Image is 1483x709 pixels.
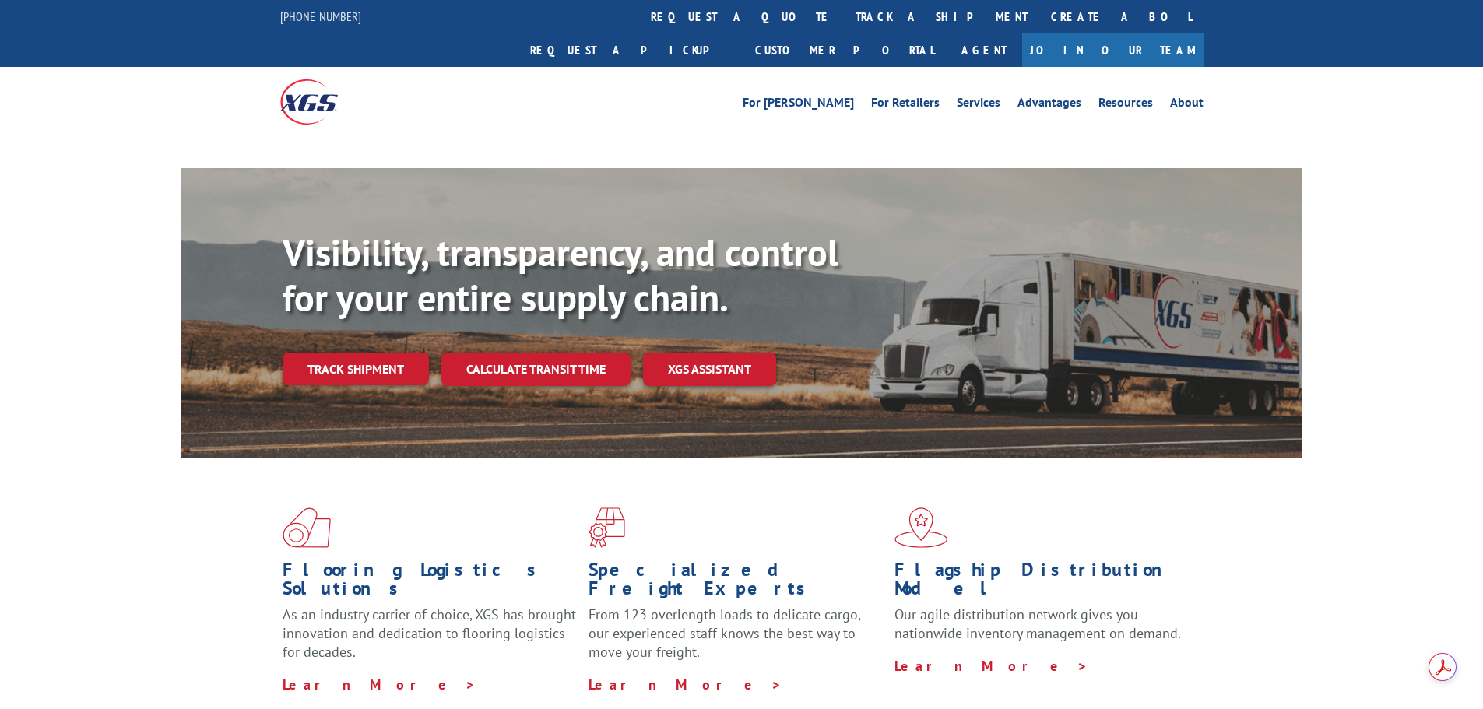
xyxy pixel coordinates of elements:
[1022,33,1204,67] a: Join Our Team
[283,507,331,548] img: xgs-icon-total-supply-chain-intelligence-red
[589,605,883,675] p: From 123 overlength loads to delicate cargo, our experienced staff knows the best way to move you...
[589,507,625,548] img: xgs-icon-focused-on-flooring-red
[643,353,776,386] a: XGS ASSISTANT
[283,353,429,385] a: Track shipment
[894,507,948,548] img: xgs-icon-flagship-distribution-model-red
[280,9,361,24] a: [PHONE_NUMBER]
[283,605,576,661] span: As an industry carrier of choice, XGS has brought innovation and dedication to flooring logistics...
[871,97,940,114] a: For Retailers
[589,560,883,605] h1: Specialized Freight Experts
[283,228,838,321] b: Visibility, transparency, and control for your entire supply chain.
[1170,97,1204,114] a: About
[441,353,631,386] a: Calculate transit time
[518,33,743,67] a: Request a pickup
[894,560,1189,605] h1: Flagship Distribution Model
[894,605,1181,642] span: Our agile distribution network gives you nationwide inventory management on demand.
[283,560,577,605] h1: Flooring Logistics Solutions
[743,33,946,67] a: Customer Portal
[894,657,1088,675] a: Learn More >
[743,97,854,114] a: For [PERSON_NAME]
[283,676,476,693] a: Learn More >
[589,676,782,693] a: Learn More >
[946,33,1022,67] a: Agent
[957,97,1000,114] a: Services
[1098,97,1153,114] a: Resources
[1017,97,1081,114] a: Advantages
